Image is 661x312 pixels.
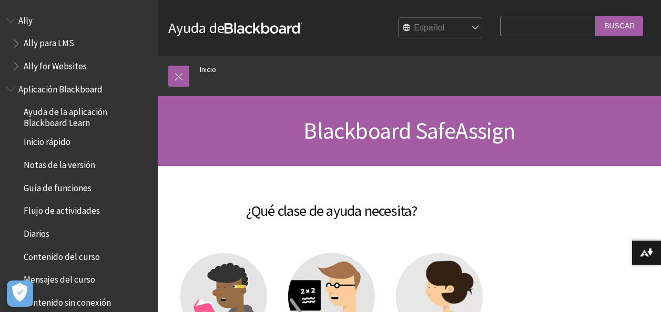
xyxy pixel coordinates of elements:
[200,63,216,76] a: Inicio
[24,156,95,170] span: Notas de la versión
[6,12,151,75] nav: Book outline for Anthology Ally Help
[168,18,302,37] a: Ayuda deBlackboard
[24,271,95,285] span: Mensajes del curso
[24,202,100,216] span: Flujo de actividades
[18,80,103,95] span: Aplicación Blackboard
[7,280,33,307] button: Abrir preferencias
[303,116,515,145] span: Blackboard SafeAssign
[168,187,495,222] h2: ¿Qué clase de ayuda necesita?
[24,35,74,49] span: Ally para LMS
[24,225,49,239] span: Diarios
[399,18,483,39] select: Site Language Selector
[24,57,87,71] span: Ally for Websites
[24,248,100,262] span: Contenido del curso
[596,16,643,36] input: Buscar
[24,179,91,193] span: Guía de funciones
[18,12,33,26] span: Ally
[24,103,150,128] span: Ayuda de la aplicación Blackboard Learn
[24,294,111,308] span: Contenido sin conexión
[24,133,70,148] span: Inicio rápido
[225,23,302,34] strong: Blackboard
